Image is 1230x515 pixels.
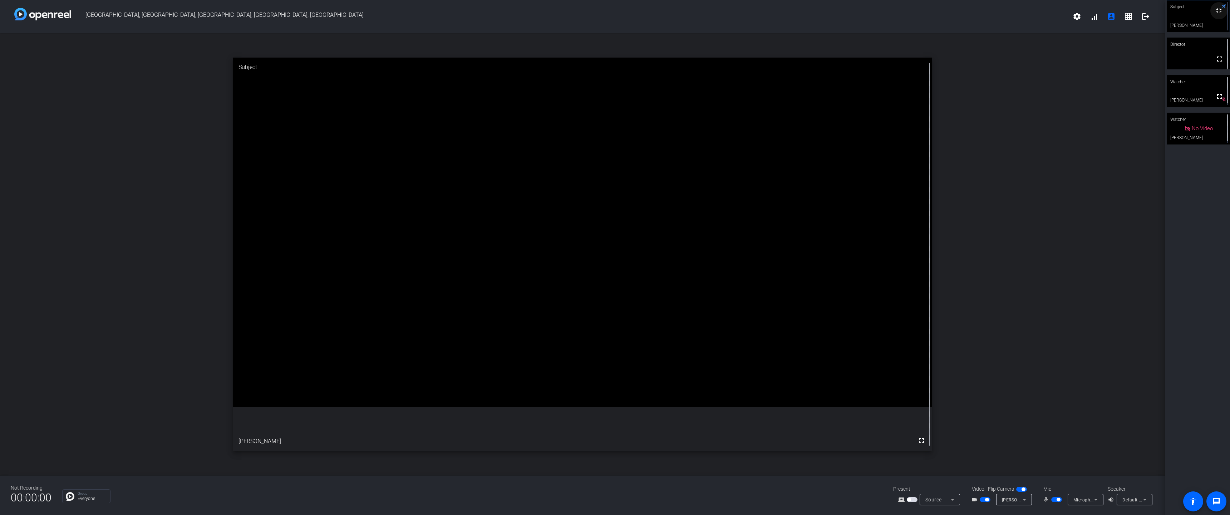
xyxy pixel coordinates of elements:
div: Present [893,485,965,493]
mat-icon: fullscreen [1215,55,1224,63]
span: Default - Speakers (2- Realtek(R) Audio) [1122,497,1205,502]
div: Watcher [1167,75,1230,89]
div: Not Recording [11,484,51,492]
mat-icon: volume_up [1108,495,1116,504]
mat-icon: fullscreen_exit [1215,6,1223,15]
mat-icon: message [1212,497,1221,506]
span: Video [972,485,984,493]
div: Speaker [1108,485,1151,493]
span: 00:00:00 [11,489,51,506]
mat-icon: videocam_outline [971,495,980,504]
span: Source [925,497,942,502]
mat-icon: mic_none [1043,495,1051,504]
mat-icon: logout [1141,12,1150,21]
div: Watcher [1167,113,1230,126]
div: Mic [1036,485,1108,493]
mat-icon: accessibility [1189,497,1197,506]
span: [GEOGRAPHIC_DATA], [GEOGRAPHIC_DATA], [GEOGRAPHIC_DATA], [GEOGRAPHIC_DATA], [GEOGRAPHIC_DATA] [71,8,1068,25]
div: Director [1167,38,1230,51]
div: Subject [233,58,932,77]
mat-icon: grid_on [1124,12,1133,21]
mat-icon: screen_share_outline [898,495,907,504]
mat-icon: fullscreen [917,436,926,445]
img: Chat Icon [66,492,74,501]
mat-icon: account_box [1107,12,1116,21]
mat-icon: settings [1073,12,1081,21]
span: Flip Camera [988,485,1014,493]
span: [PERSON_NAME] Pro (1532:0e05) [1002,497,1072,502]
p: Group [78,492,107,495]
img: white-gradient.svg [14,8,71,20]
button: signal_cellular_alt [1086,8,1103,25]
p: Everyone [78,496,107,501]
span: No Video [1192,125,1213,132]
span: Microphone (Razer Kiyo Pro) [1073,497,1133,502]
mat-icon: fullscreen [1215,92,1224,101]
